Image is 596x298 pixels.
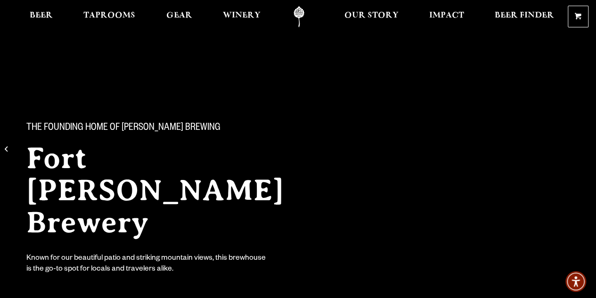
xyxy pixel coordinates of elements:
[217,6,267,27] a: Winery
[429,12,464,19] span: Impact
[77,6,141,27] a: Taprooms
[83,12,135,19] span: Taprooms
[423,6,470,27] a: Impact
[565,271,586,292] div: Accessibility Menu
[24,6,59,27] a: Beer
[223,12,261,19] span: Winery
[338,6,405,27] a: Our Story
[489,6,560,27] a: Beer Finder
[344,12,399,19] span: Our Story
[160,6,198,27] a: Gear
[30,12,53,19] span: Beer
[166,12,192,19] span: Gear
[495,12,554,19] span: Beer Finder
[26,122,220,135] span: The Founding Home of [PERSON_NAME] Brewing
[26,254,268,275] div: Known for our beautiful patio and striking mountain views, this brewhouse is the go-to spot for l...
[281,6,317,27] a: Odell Home
[26,142,320,238] h2: Fort [PERSON_NAME] Brewery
